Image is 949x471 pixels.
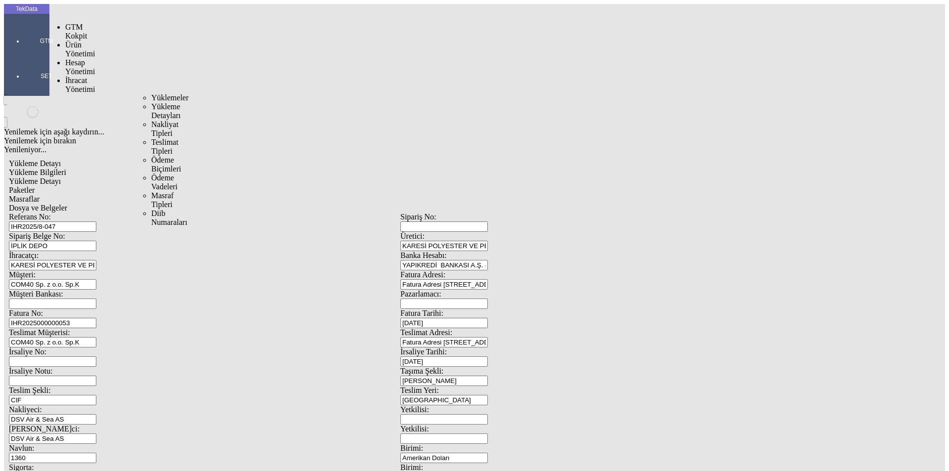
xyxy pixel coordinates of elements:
div: Yenilemek için bırakın [4,136,797,145]
span: İhracatçı: [9,251,39,259]
span: Teslim Yeri: [400,386,439,394]
span: Yükleme Detayı [9,159,61,168]
span: Üretici: [400,232,425,240]
span: Fatura Adresi: [400,270,445,279]
div: Yenilemek için aşağı kaydırın... [4,128,797,136]
span: Sipariş Belge No: [9,232,65,240]
span: Paketler [9,186,35,194]
span: Navlun: [9,444,35,452]
span: İrsaliye Notu: [9,367,52,375]
span: GTM Kokpit [65,23,87,40]
span: Ödeme Vadeleri [151,173,177,191]
div: Yenileniyor... [4,145,797,154]
span: Nakliyeci: [9,405,42,414]
span: Hesap Yönetimi [65,58,95,76]
span: SET [32,72,61,80]
span: Müşteri Bankası: [9,290,63,298]
span: Banka Hesabı: [400,251,447,259]
span: Taşıma Şekli: [400,367,443,375]
span: Ürün Yönetimi [65,41,95,58]
span: İhracat Yönetimi [65,76,95,93]
span: [PERSON_NAME]ci: [9,425,80,433]
span: Yükleme Detayları [151,102,181,120]
span: Ödeme Biçimleri [151,156,181,173]
span: Fatura Tarihi: [400,309,443,317]
span: İrsaliye Tarihi: [400,347,447,356]
span: İrsaliye No: [9,347,46,356]
span: Diib Numaraları [151,209,187,226]
div: TekData [4,5,49,13]
span: Referans No: [9,213,51,221]
span: Yetkilisi: [400,425,429,433]
span: Teslimat Adresi: [400,328,452,337]
span: Nakliyat Tipleri [151,120,178,137]
span: Yetkilisi: [400,405,429,414]
span: Teslimat Müşterisi: [9,328,70,337]
span: Yükleme Bilgileri [9,168,66,176]
span: Sipariş No: [400,213,436,221]
span: Teslim Şekli: [9,386,51,394]
span: Masraf Tipleri [151,191,173,209]
span: Yükleme Detayı [9,177,61,185]
span: Fatura No: [9,309,43,317]
span: Birimi: [400,444,423,452]
span: Dosya ve Belgeler [9,204,67,212]
span: Yüklemeler [151,93,189,102]
span: Masraflar [9,195,40,203]
span: Müşteri: [9,270,36,279]
span: Pazarlamacı: [400,290,441,298]
span: Teslimat Tipleri [151,138,178,155]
